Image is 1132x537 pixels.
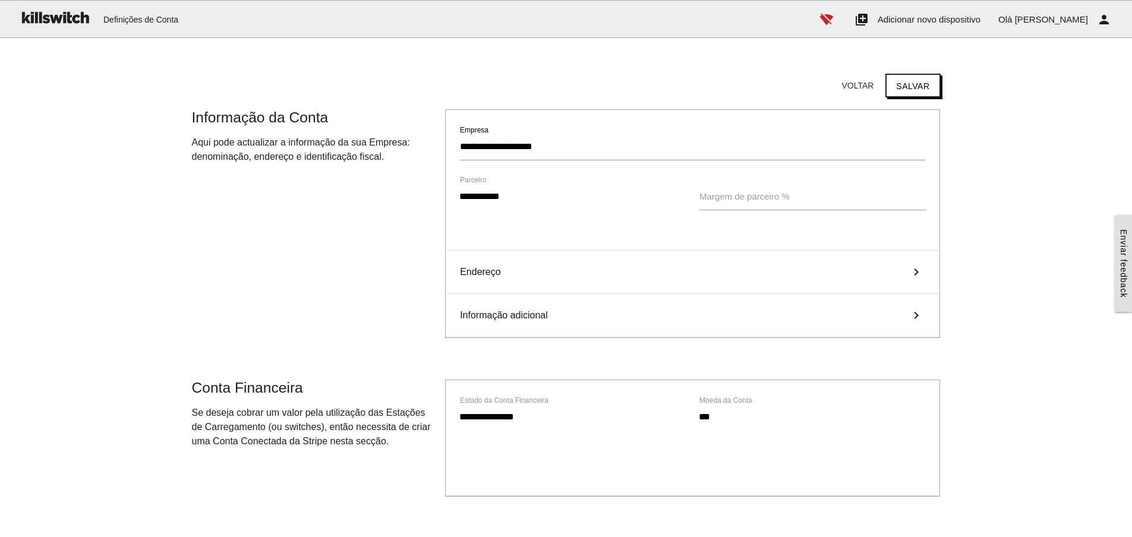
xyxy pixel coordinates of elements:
span: Definições de Conta [103,1,178,39]
p: Aqui pode actualizar a informação da sua Empresa: denominação, endereço e identificação fiscal. [192,135,434,164]
span: Endereço [460,265,501,279]
i: add_to_photos [854,1,869,39]
span: [PERSON_NAME] [1015,14,1088,24]
span: Conta Financeira [192,380,303,396]
label: Margem de parceiro % [699,190,790,204]
i: keyboard_arrow_right [907,308,925,323]
label: Empresa [460,125,488,135]
label: Parceiro [460,175,487,185]
span: Olá [998,14,1012,24]
label: Estado da Conta Financeira [460,395,548,406]
i: person [1097,1,1111,39]
i: signal_wifi_off [819,1,834,39]
span: Informação da Conta [192,109,329,125]
span: Informação adicional [460,308,548,323]
img: ks-logo-black-160-b.png [18,1,92,34]
i: keyboard_arrow_right [907,265,925,279]
button: Voltar [833,75,884,96]
button: Salvar [885,74,940,97]
span: Adicionar novo dispositivo [878,14,980,24]
label: Moeda da Conta [699,395,752,406]
a: Enviar feedback [1115,215,1132,312]
p: Se deseja cobrar um valor pela utilização das Estações de Carregamento (ou switches), então neces... [192,406,434,448]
